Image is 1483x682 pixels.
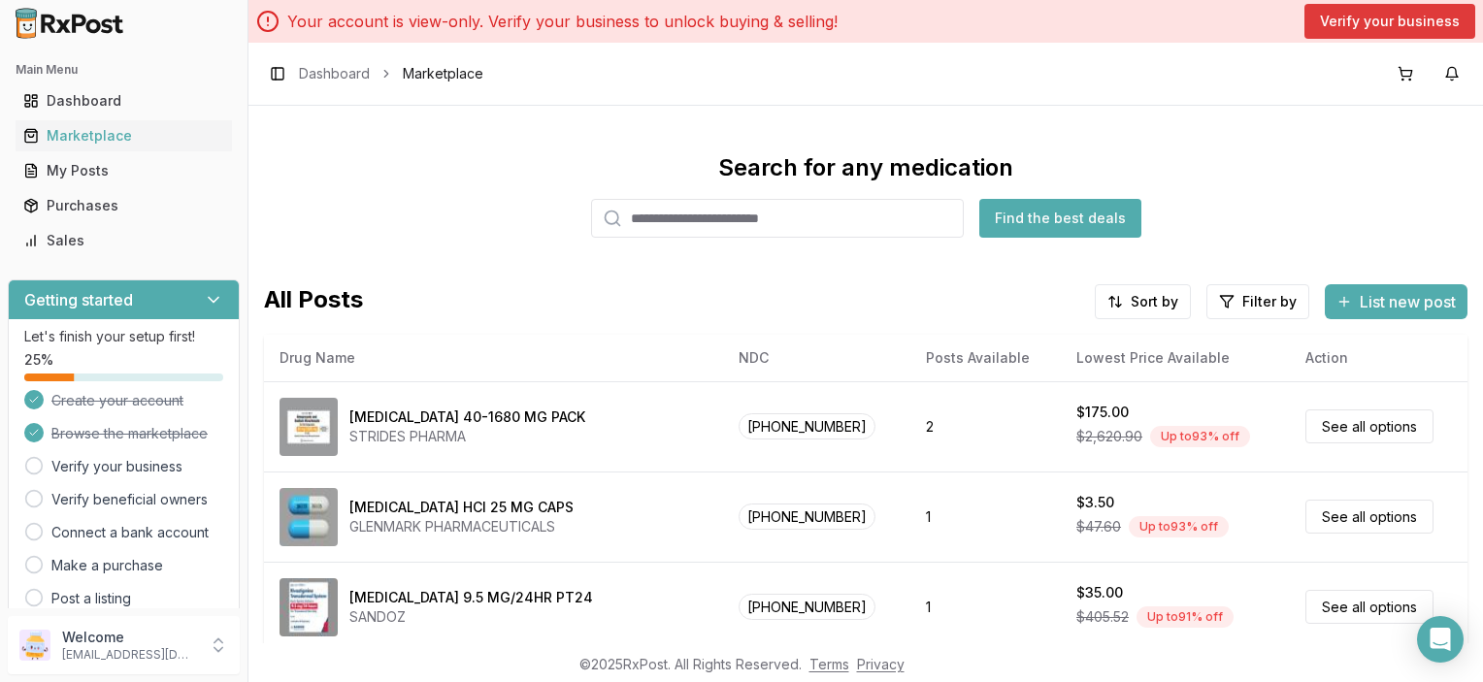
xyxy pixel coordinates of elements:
[51,589,131,608] a: Post a listing
[739,503,875,530] span: [PHONE_NUMBER]
[1417,616,1464,663] div: Open Intercom Messenger
[8,190,240,221] button: Purchases
[51,391,183,410] span: Create your account
[299,64,370,83] a: Dashboard
[264,335,723,381] th: Drug Name
[1076,607,1129,627] span: $405.52
[910,471,1061,562] td: 1
[16,188,232,223] a: Purchases
[910,562,1061,652] td: 1
[910,335,1061,381] th: Posts Available
[51,523,209,542] a: Connect a bank account
[8,225,240,256] button: Sales
[1242,292,1297,311] span: Filter by
[1305,590,1434,624] a: See all options
[8,85,240,116] button: Dashboard
[1150,426,1250,447] div: Up to 93 % off
[1076,583,1123,602] div: $35.00
[1305,500,1434,534] a: See all options
[1076,427,1142,446] span: $2,620.90
[280,398,338,456] img: Omeprazole-Sodium Bicarbonate 40-1680 MG PACK
[1131,292,1178,311] span: Sort by
[349,607,593,627] div: SANDOZ
[349,498,574,517] div: [MEDICAL_DATA] HCl 25 MG CAPS
[1076,493,1114,512] div: $3.50
[24,327,223,346] p: Let's finish your setup first!
[349,517,574,536] div: GLENMARK PHARMACEUTICALS
[1325,284,1467,319] button: List new post
[23,231,224,250] div: Sales
[723,335,910,381] th: NDC
[51,424,208,443] span: Browse the marketplace
[979,199,1141,238] button: Find the best deals
[23,126,224,146] div: Marketplace
[1206,284,1309,319] button: Filter by
[809,656,849,672] a: Terms
[8,8,132,39] img: RxPost Logo
[1290,335,1467,381] th: Action
[1305,409,1434,443] a: See all options
[19,630,50,661] img: User avatar
[1129,516,1229,537] div: Up to 93 % off
[349,427,585,446] div: STRIDES PHARMA
[62,628,197,647] p: Welcome
[1304,4,1475,39] button: Verify your business
[264,284,363,319] span: All Posts
[51,490,208,509] a: Verify beneficial owners
[280,578,338,636] img: Rivastigmine 9.5 MG/24HR PT24
[1095,284,1191,319] button: Sort by
[739,413,875,439] span: [PHONE_NUMBER]
[287,10,838,33] p: Your account is view-only. Verify your business to unlock buying & selling!
[23,161,224,180] div: My Posts
[51,556,163,575] a: Make a purchase
[8,155,240,186] button: My Posts
[16,118,232,153] a: Marketplace
[349,407,585,427] div: [MEDICAL_DATA] 40-1680 MG PACK
[1137,606,1234,628] div: Up to 91 % off
[910,381,1061,471] td: 2
[1076,517,1121,536] span: $47.60
[1076,403,1129,422] div: $175.00
[24,288,133,311] h3: Getting started
[718,152,1013,183] div: Search for any medication
[857,656,905,672] a: Privacy
[8,120,240,151] button: Marketplace
[403,64,483,83] span: Marketplace
[1061,335,1290,381] th: Lowest Price Available
[16,62,232,78] h2: Main Menu
[280,488,338,546] img: Atomoxetine HCl 25 MG CAPS
[1325,294,1467,313] a: List new post
[23,91,224,111] div: Dashboard
[16,83,232,118] a: Dashboard
[24,350,53,370] span: 25 %
[16,153,232,188] a: My Posts
[62,647,197,663] p: [EMAIL_ADDRESS][DOMAIN_NAME]
[51,457,182,476] a: Verify your business
[739,594,875,620] span: [PHONE_NUMBER]
[1360,290,1456,313] span: List new post
[23,196,224,215] div: Purchases
[16,223,232,258] a: Sales
[299,64,483,83] nav: breadcrumb
[349,588,593,607] div: [MEDICAL_DATA] 9.5 MG/24HR PT24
